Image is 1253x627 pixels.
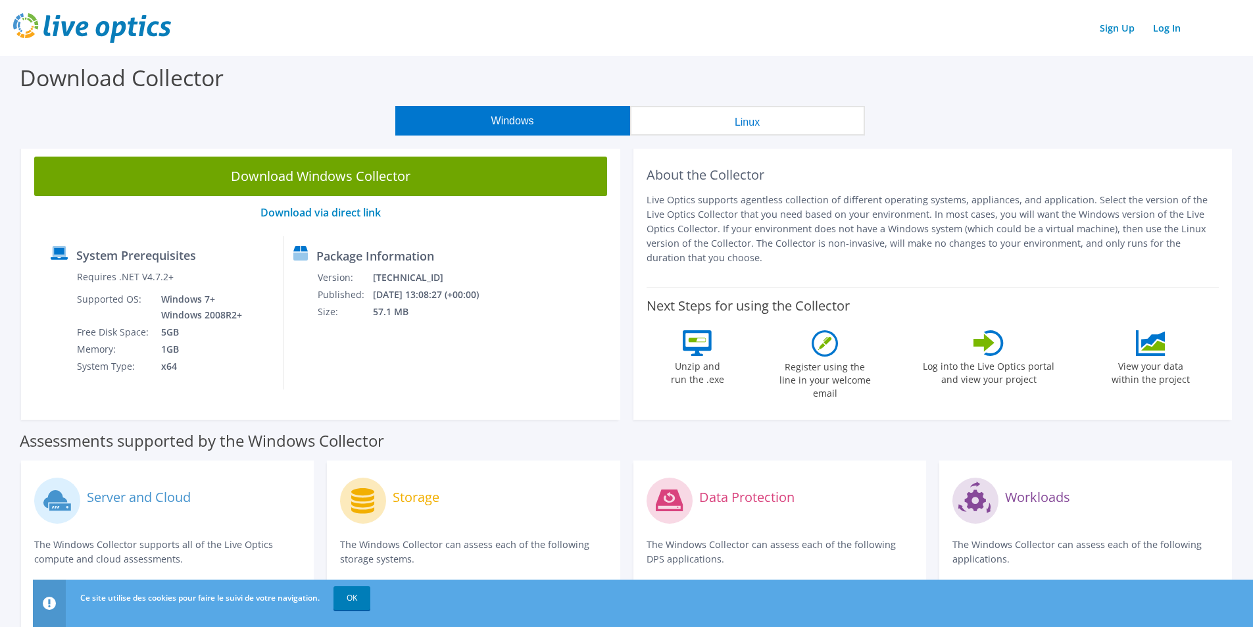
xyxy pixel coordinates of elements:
td: 1GB [151,341,245,358]
td: Size: [317,303,372,320]
label: Requires .NET V4.7.2+ [77,270,174,284]
label: Data Protection [699,491,795,504]
td: Windows 7+ Windows 2008R2+ [151,291,245,324]
span: Ce site utilise des cookies pour faire le suivi de votre navigation. [80,592,320,603]
td: 5GB [151,324,245,341]
label: Package Information [316,249,434,263]
label: View your data within the project [1103,356,1198,386]
a: Sign Up [1093,18,1141,38]
p: The Windows Collector can assess each of the following applications. [952,538,1219,566]
p: Live Optics supports agentless collection of different operating systems, appliances, and applica... [647,193,1219,265]
p: The Windows Collector can assess each of the following DPS applications. [647,538,913,566]
td: Version: [317,269,372,286]
td: 57.1 MB [372,303,496,320]
p: The Windows Collector can assess each of the following storage systems. [340,538,606,566]
button: Windows [395,106,630,136]
a: Download via direct link [260,205,381,220]
td: System Type: [76,358,151,375]
label: Assessments supported by the Windows Collector [20,434,384,447]
td: Free Disk Space: [76,324,151,341]
label: System Prerequisites [76,249,196,262]
label: Log into the Live Optics portal and view your project [922,356,1055,386]
label: Next Steps for using the Collector [647,298,850,314]
a: OK [333,586,370,610]
td: Memory: [76,341,151,358]
label: Register using the line in your welcome email [775,357,874,400]
img: live_optics_svg.svg [13,13,171,43]
label: Unzip and run the .exe [667,356,727,386]
button: Linux [630,106,865,136]
td: [DATE] 13:08:27 (+00:00) [372,286,496,303]
td: Published: [317,286,372,303]
label: Server and Cloud [87,491,191,504]
label: Storage [393,491,439,504]
td: x64 [151,358,245,375]
label: Workloads [1005,491,1070,504]
label: Download Collector [20,63,224,93]
p: The Windows Collector supports all of the Live Optics compute and cloud assessments. [34,538,301,566]
td: Supported OS: [76,291,151,324]
td: [TECHNICAL_ID] [372,269,496,286]
a: Download Windows Collector [34,157,607,196]
h2: About the Collector [647,167,1219,183]
a: Log In [1146,18,1187,38]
